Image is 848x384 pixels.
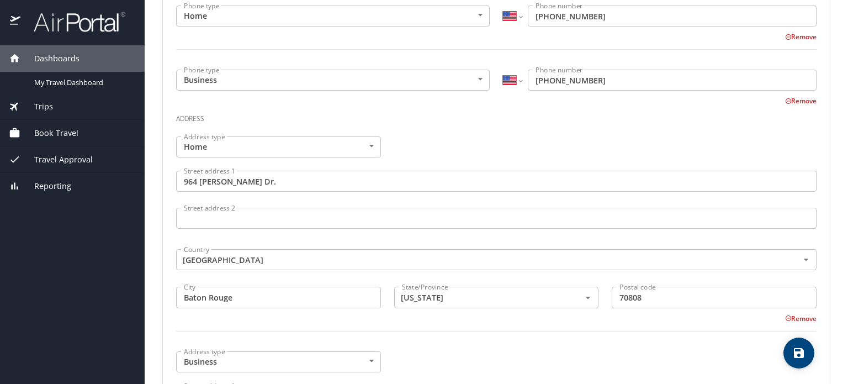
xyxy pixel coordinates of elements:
[581,291,595,304] button: Open
[799,253,813,266] button: Open
[785,96,817,106] button: Remove
[176,6,490,27] div: Home
[34,77,131,88] span: My Travel Dashboard
[22,11,125,33] img: airportal-logo.png
[20,101,53,113] span: Trips
[176,107,817,125] h3: Address
[176,351,381,372] div: Business
[785,32,817,41] button: Remove
[10,11,22,33] img: icon-airportal.png
[176,136,381,157] div: Home
[20,127,78,139] span: Book Travel
[20,52,79,65] span: Dashboards
[785,314,817,323] button: Remove
[20,180,71,192] span: Reporting
[20,154,93,166] span: Travel Approval
[176,70,490,91] div: Business
[783,338,814,369] button: save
